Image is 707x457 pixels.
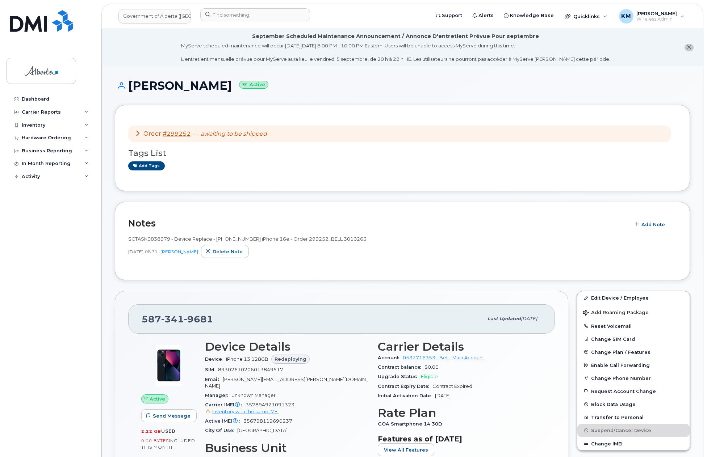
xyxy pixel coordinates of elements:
[237,428,288,433] span: [GEOGRAPHIC_DATA]
[141,438,169,443] span: 0.00 Bytes
[201,130,267,137] em: awaiting to be shipped
[205,409,279,414] a: Inventory with the same IMEI
[378,443,434,456] button: View All Features
[488,316,521,321] span: Last updated
[577,346,690,359] button: Change Plan / Features
[142,314,213,325] span: 587
[205,393,231,398] span: Manager
[275,356,306,363] span: Redeploying
[378,406,542,419] h3: Rate Plan
[577,398,690,411] button: Block Data Usage
[205,377,368,389] span: [PERSON_NAME][EMAIL_ADDRESS][PERSON_NAME][DOMAIN_NAME]
[384,447,428,453] span: View All Features
[378,364,424,370] span: Contract balance
[239,81,268,89] small: Active
[115,79,690,92] h1: [PERSON_NAME]
[128,218,626,229] h2: Notes
[577,320,690,333] button: Reset Voicemail
[432,384,472,389] span: Contract Expired
[378,435,542,443] h3: Features as of [DATE]
[205,356,226,362] span: Device
[577,437,690,450] button: Change IMEI
[577,305,690,320] button: Add Roaming Package
[128,249,143,255] span: [DATE]
[212,409,279,414] span: Inventory with the same IMEI
[161,428,176,434] span: used
[577,333,690,346] button: Change SIM Card
[403,355,484,360] a: 0532716353 - Bell - Main Account
[577,411,690,424] button: Transfer to Personal
[205,418,243,424] span: Active IMEI
[128,236,367,242] span: SCTASK0838979 - Device Replace - [PHONE_NUMBER] iPhone 16e - Order 299252_BELL 3010263
[577,424,690,437] button: Suspend/Cancel Device
[252,33,539,40] div: September Scheduled Maintenance Announcement / Annonce D'entretient Prévue Pour septembre
[435,393,451,398] span: [DATE]
[577,359,690,372] button: Enable Call Forwarding
[201,245,249,258] button: Delete note
[630,218,671,231] button: Add Note
[141,438,195,450] span: included this month
[577,372,690,385] button: Change Phone Number
[577,385,690,398] button: Request Account Change
[685,44,694,51] button: close notification
[378,384,432,389] span: Contract Expiry Date
[243,418,292,424] span: 356798119690237
[378,340,542,353] h3: Carrier Details
[378,393,435,398] span: Initial Activation Date
[193,130,267,137] span: —
[591,349,650,355] span: Change Plan / Features
[205,340,369,353] h3: Device Details
[153,412,191,419] span: Send Message
[218,367,283,372] span: 89302610206013849517
[591,428,651,433] span: Suspend/Cancel Device
[145,249,158,255] span: 08:31
[521,316,537,321] span: [DATE]
[181,42,610,63] div: MyServe scheduled maintenance will occur [DATE][DATE] 8:00 PM - 10:00 PM Eastern. Users will be u...
[147,344,191,387] img: image20231002-3703462-1ig824h.jpeg
[128,161,165,170] a: Add tags
[161,314,184,325] span: 341
[378,355,403,360] span: Account
[641,221,665,228] span: Add Note
[205,367,218,372] span: SIM
[205,428,237,433] span: City Of Use
[141,429,161,434] span: 2.22 GB
[128,149,677,158] h3: Tags List
[205,441,369,454] h3: Business Unit
[421,374,438,379] span: Eligible
[231,393,276,398] span: Unknown Manager
[577,291,690,304] a: Edit Device / Employee
[378,374,421,379] span: Upgrade Status
[226,356,268,362] span: iPhone 13 128GB
[424,364,439,370] span: $0.00
[205,402,246,407] span: Carrier IMEI
[160,249,198,254] a: [PERSON_NAME]
[163,130,191,137] a: #299252
[583,310,649,317] span: Add Roaming Package
[591,363,650,368] span: Enable Call Forwarding
[143,130,161,137] span: Order
[205,377,223,382] span: Email
[213,248,243,255] span: Delete note
[205,402,369,415] span: 357894921091323
[150,395,165,402] span: Active
[141,409,197,422] button: Send Message
[184,314,213,325] span: 9681
[378,421,446,427] span: GOA Smartphone 14 30D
